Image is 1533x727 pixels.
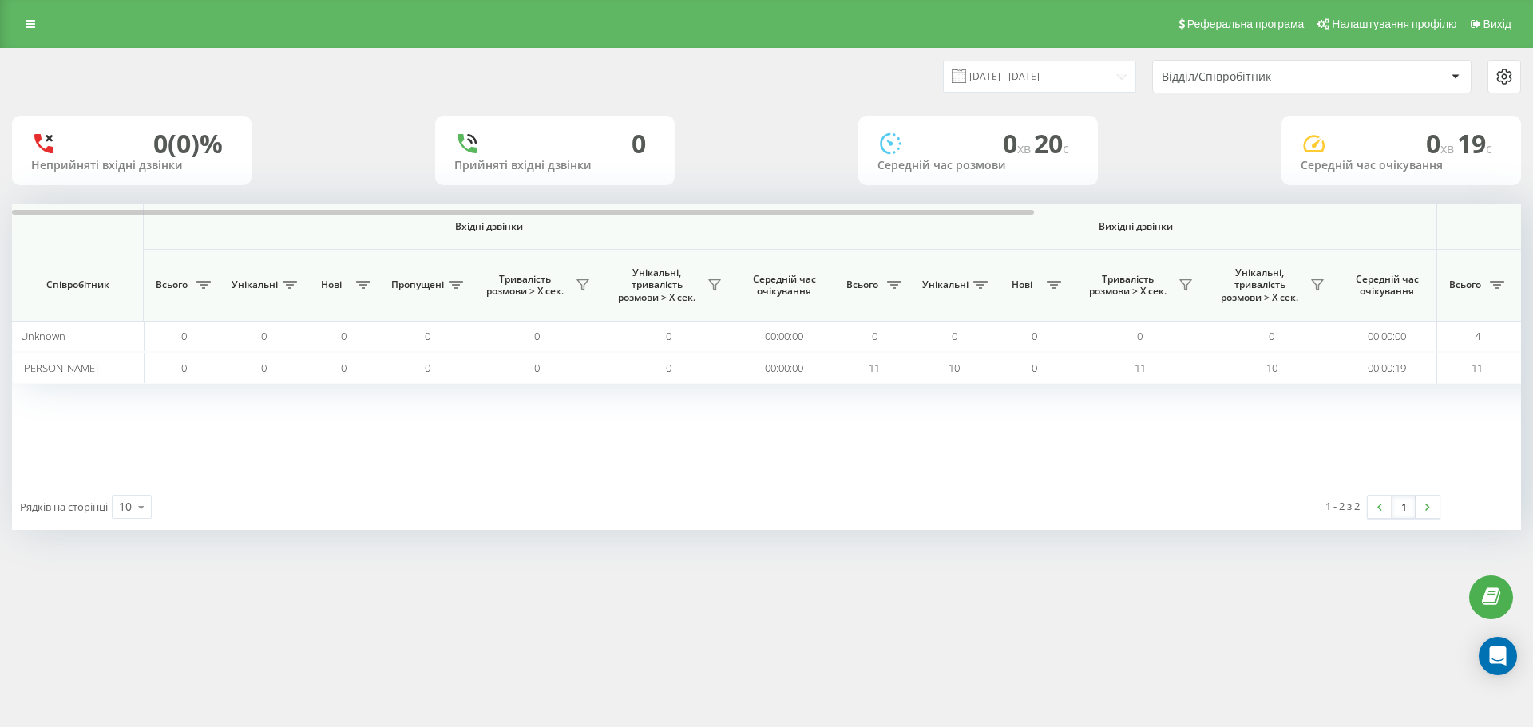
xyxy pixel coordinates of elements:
td: 00:00:00 [735,321,834,352]
span: 0 [872,329,877,343]
span: Співробітник [26,279,129,291]
span: 19 [1457,126,1492,160]
span: Всього [1445,279,1485,291]
span: Нові [1002,279,1042,291]
span: Unknown [21,329,65,343]
td: 00:00:19 [1337,352,1437,383]
div: Неприйняті вхідні дзвінки [31,159,232,172]
span: 0 [425,329,430,343]
span: 0 [341,361,347,375]
span: Унікальні [922,279,969,291]
span: Унікальні, тривалість розмови > Х сек. [611,267,703,304]
span: 4 [1475,329,1480,343]
span: 0 [261,329,267,343]
span: Тривалість розмови > Х сек. [479,273,571,298]
span: 0 [1032,361,1037,375]
span: 0 [1269,329,1274,343]
div: 1 - 2 з 2 [1325,498,1360,514]
span: Нові [311,279,351,291]
span: Унікальні, тривалість розмови > Х сек. [1214,267,1305,304]
span: 0 [666,329,671,343]
div: 0 [632,128,646,159]
span: Всього [152,279,192,291]
span: Всього [842,279,882,291]
div: 10 [119,499,132,515]
span: Реферальна програма [1187,18,1305,30]
span: 0 [1003,126,1034,160]
a: 1 [1392,496,1416,518]
span: 0 [425,361,430,375]
div: Відділ/Співробітник [1162,70,1353,84]
span: 0 [952,329,957,343]
td: 00:00:00 [1337,321,1437,352]
span: 10 [1266,361,1277,375]
span: Вхідні дзвінки [185,220,792,233]
td: 00:00:00 [735,352,834,383]
div: Середній час розмови [877,159,1079,172]
span: 0 [534,361,540,375]
div: Середній час очікування [1301,159,1502,172]
div: Прийняті вхідні дзвінки [454,159,656,172]
span: 0 [666,361,671,375]
span: 0 [1032,329,1037,343]
span: 0 [341,329,347,343]
span: 11 [869,361,880,375]
span: 0 [1426,126,1457,160]
span: [PERSON_NAME] [21,361,98,375]
div: Open Intercom Messenger [1479,637,1517,675]
span: 10 [949,361,960,375]
span: 0 [181,361,187,375]
span: хв [1017,140,1034,157]
span: 11 [1472,361,1483,375]
span: Рядків на сторінці [20,500,108,514]
span: 0 [534,329,540,343]
span: Налаштування профілю [1332,18,1456,30]
span: хв [1440,140,1457,157]
span: 11 [1135,361,1146,375]
span: Вихідні дзвінки [872,220,1400,233]
span: Тривалість розмови > Х сек. [1082,273,1174,298]
span: 0 [261,361,267,375]
span: 20 [1034,126,1069,160]
span: c [1063,140,1069,157]
span: 0 [181,329,187,343]
span: Середній час очікування [1349,273,1424,298]
span: Вихід [1483,18,1511,30]
span: 0 [1137,329,1143,343]
span: c [1486,140,1492,157]
span: Середній час очікування [747,273,822,298]
span: Унікальні [232,279,278,291]
div: 0 (0)% [153,128,223,159]
span: Пропущені [391,279,444,291]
